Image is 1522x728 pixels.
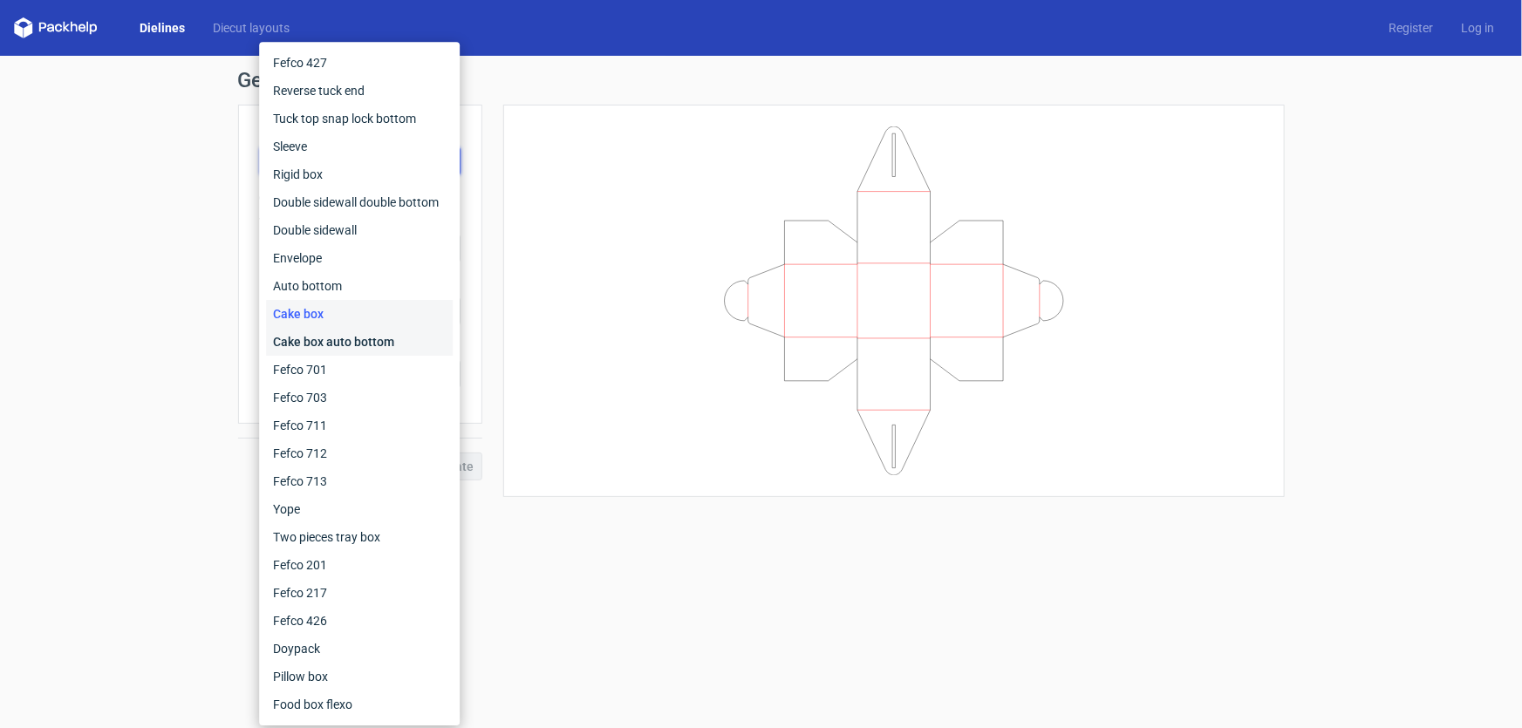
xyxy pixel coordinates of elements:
[266,384,453,412] div: Fefco 703
[238,70,1285,91] h1: Generate new dieline
[266,412,453,439] div: Fefco 711
[266,49,453,77] div: Fefco 427
[266,551,453,579] div: Fefco 201
[266,523,453,551] div: Two pieces tray box
[1447,19,1508,37] a: Log in
[266,356,453,384] div: Fefco 701
[266,691,453,718] div: Food box flexo
[126,19,199,37] a: Dielines
[266,105,453,133] div: Tuck top snap lock bottom
[266,77,453,105] div: Reverse tuck end
[1375,19,1447,37] a: Register
[266,160,453,188] div: Rigid box
[266,635,453,663] div: Doypack
[266,188,453,216] div: Double sidewall double bottom
[266,272,453,300] div: Auto bottom
[266,607,453,635] div: Fefco 426
[266,495,453,523] div: Yope
[266,133,453,160] div: Sleeve
[266,300,453,328] div: Cake box
[199,19,304,37] a: Diecut layouts
[266,579,453,607] div: Fefco 217
[266,328,453,356] div: Cake box auto bottom
[266,663,453,691] div: Pillow box
[266,244,453,272] div: Envelope
[266,439,453,467] div: Fefco 712
[266,216,453,244] div: Double sidewall
[266,467,453,495] div: Fefco 713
